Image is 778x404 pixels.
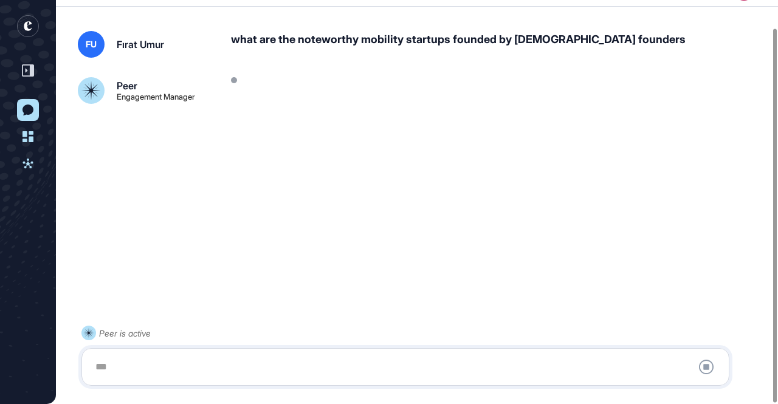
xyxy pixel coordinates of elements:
div: Engagement Manager [117,93,195,101]
div: what are the noteworthy mobility startups founded by [DEMOGRAPHIC_DATA] founders [231,31,766,58]
div: Fırat Umur [117,39,164,49]
div: Peer [117,81,137,91]
div: Peer is active [99,326,151,341]
span: FU [86,39,97,49]
div: entrapeer-logo [17,15,39,37]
